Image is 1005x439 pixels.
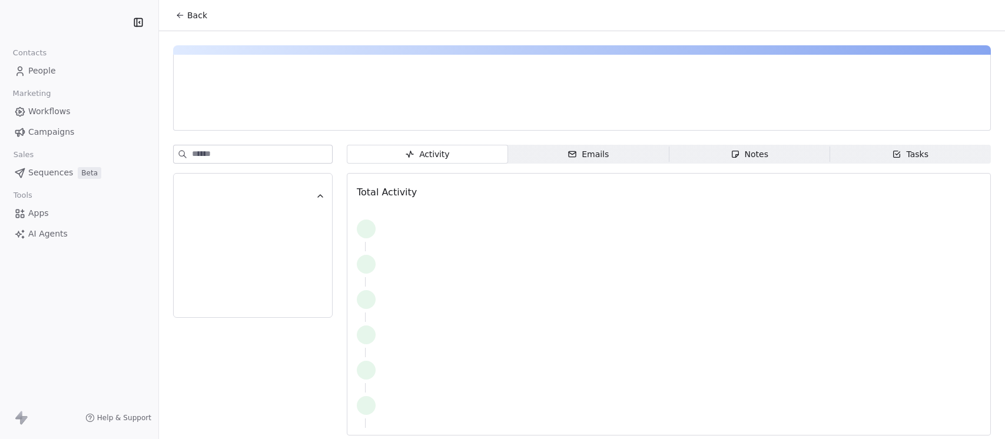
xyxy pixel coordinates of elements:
span: Total Activity [357,187,417,198]
span: Sales [8,146,39,164]
a: People [9,61,149,81]
div: Notes [731,148,768,161]
div: Emails [568,148,609,161]
span: Contacts [8,44,52,62]
span: Tools [8,187,37,204]
span: Sequences [28,167,73,179]
div: Tasks [892,148,928,161]
button: Back [168,5,214,26]
a: Help & Support [85,413,151,423]
span: AI Agents [28,228,68,240]
span: Back [187,9,207,21]
a: Workflows [9,102,149,121]
a: AI Agents [9,224,149,244]
a: SequencesBeta [9,163,149,182]
span: Help & Support [97,413,151,423]
a: Apps [9,204,149,223]
span: Marketing [8,85,56,102]
span: Campaigns [28,126,74,138]
span: Workflows [28,105,71,118]
span: Apps [28,207,49,219]
a: Campaigns [9,122,149,142]
span: Beta [78,167,101,179]
span: People [28,65,56,77]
